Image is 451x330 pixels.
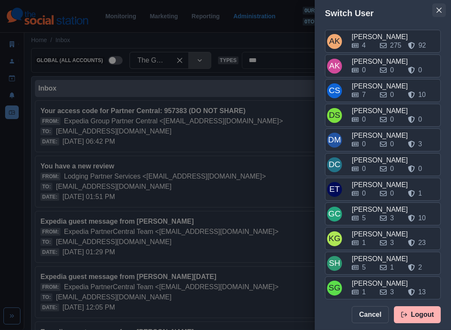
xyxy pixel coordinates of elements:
div: Alicia Kalogeropoulos [329,56,340,76]
div: 0 [362,164,366,174]
div: 2 [418,262,422,273]
div: David Colangelo [329,154,341,175]
div: Katrina Gallardo [329,228,341,249]
div: 1 [362,287,366,297]
div: Sarah Gleason [329,278,341,298]
div: 0 [362,65,366,75]
div: Darwin Manalo [328,130,341,150]
div: 13 [418,287,426,297]
div: [PERSON_NAME] [352,32,439,42]
div: 5 [362,262,366,273]
div: [PERSON_NAME] [352,180,439,190]
div: 0 [390,139,394,149]
div: 3 [418,139,422,149]
div: 3 [390,213,394,223]
div: Crizalyn Servida [329,80,340,101]
div: 0 [390,65,394,75]
div: 0 [390,188,394,199]
div: [PERSON_NAME] [352,279,439,289]
div: 0 [390,90,394,100]
div: [PERSON_NAME] [352,81,439,91]
div: Dakota Saunders [329,105,340,125]
div: Emily Tanedo [329,179,340,199]
div: 0 [362,139,366,149]
div: 4 [362,40,366,51]
div: 0 [362,114,366,125]
div: 0 [418,164,422,174]
div: 0 [390,164,394,174]
div: 92 [418,40,426,51]
div: 0 [390,114,394,125]
div: 275 [390,40,402,51]
div: 0 [418,65,422,75]
div: 7 [362,90,366,100]
div: 23 [418,238,426,248]
div: [PERSON_NAME] [352,106,439,116]
div: [PERSON_NAME] [352,155,439,165]
div: [PERSON_NAME] [352,254,439,264]
div: 3 [390,287,394,297]
div: 5 [362,213,366,223]
div: Sara Haas [329,253,340,273]
button: Logout [394,306,441,323]
div: [PERSON_NAME] [352,229,439,239]
button: Close [432,3,446,17]
div: Alex Kalogeropoulos [329,31,340,51]
div: 1 [418,188,422,199]
div: 10 [418,90,426,100]
div: 1 [362,238,366,248]
div: 3 [390,238,394,248]
button: Cancel [352,306,388,323]
div: 0 [362,188,366,199]
div: 10 [418,213,426,223]
div: [PERSON_NAME] [352,205,439,215]
div: Gizelle Carlos [328,204,341,224]
div: 1 [390,262,394,273]
div: 0 [418,114,422,125]
div: [PERSON_NAME] [352,57,439,67]
div: [PERSON_NAME] [352,131,439,141]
